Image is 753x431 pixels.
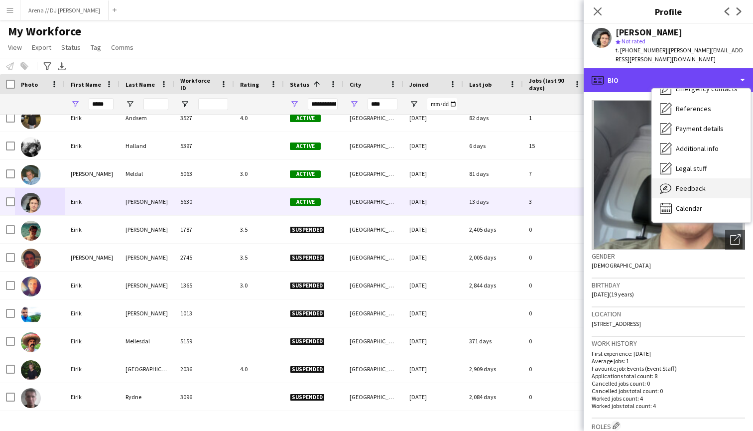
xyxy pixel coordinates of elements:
button: Open Filter Menu [290,100,299,109]
div: Eirik [65,383,120,411]
div: 0 [523,299,588,327]
img: Eirik Hjelle [21,277,41,296]
img: Eirik Andsem [21,109,41,129]
a: Comms [107,41,137,54]
span: Rating [240,81,259,88]
div: [DATE] [403,104,463,132]
div: [GEOGRAPHIC_DATA] [344,104,403,132]
a: Export [28,41,55,54]
span: Last Name [125,81,155,88]
button: Open Filter Menu [409,100,418,109]
div: [GEOGRAPHIC_DATA] [344,188,403,215]
div: [GEOGRAPHIC_DATA] [344,327,403,355]
h3: Gender [592,252,745,261]
button: Open Filter Menu [71,100,80,109]
div: Eirik [65,272,120,299]
div: [DATE] [403,132,463,159]
span: City [350,81,361,88]
h3: Work history [592,339,745,348]
div: [DATE] [403,188,463,215]
span: Legal stuff [676,164,707,173]
div: 4.0 [234,355,284,383]
input: Workforce ID Filter Input [198,98,228,110]
span: Status [290,81,309,88]
div: [PERSON_NAME] [120,188,174,215]
p: Applications total count: 8 [592,372,745,380]
div: [DATE] [403,272,463,299]
div: 7 [523,160,588,187]
app-action-btn: Advanced filters [41,60,53,72]
span: Tag [91,43,101,52]
div: 1365 [174,272,234,299]
img: Eirik Aaby [21,193,41,213]
div: [GEOGRAPHIC_DATA] [344,244,403,271]
span: References [676,104,711,113]
div: 1013 [174,299,234,327]
div: [DATE] [403,327,463,355]
div: [PERSON_NAME] [65,160,120,187]
span: Suspended [290,366,325,373]
div: Feedback [652,178,751,198]
div: 5630 [174,188,234,215]
input: First Name Filter Input [89,98,114,110]
div: 2036 [174,355,234,383]
div: [PERSON_NAME] [120,272,174,299]
div: [PERSON_NAME] [120,244,174,271]
span: Additional info [676,144,719,153]
span: Export [32,43,51,52]
p: Average jobs: 1 [592,357,745,365]
div: Andsem [120,104,174,132]
div: Eirik [65,132,120,159]
div: References [652,99,751,119]
app-action-btn: Export XLSX [56,60,68,72]
span: t. [PHONE_NUMBER] [616,46,667,54]
div: Halland [120,132,174,159]
div: [DATE] [403,244,463,271]
p: Cancelled jobs total count: 0 [592,387,745,395]
span: My Workforce [8,24,81,39]
span: Not rated [622,37,645,45]
div: [GEOGRAPHIC_DATA] [344,355,403,383]
div: [PERSON_NAME] [65,244,120,271]
div: 3.5 [234,244,284,271]
div: [DATE] [403,160,463,187]
div: 0 [523,216,588,243]
span: Suspended [290,338,325,345]
input: City Filter Input [368,98,397,110]
p: Favourite job: Events (Event Staff) [592,365,745,372]
div: 0 [523,355,588,383]
div: Rydne [120,383,174,411]
span: Suspended [290,226,325,234]
div: [DATE] [403,355,463,383]
div: 5063 [174,160,234,187]
div: Open photos pop-in [725,230,745,250]
div: Additional info [652,139,751,158]
div: [DATE] [403,383,463,411]
span: Suspended [290,282,325,289]
span: Photo [21,81,38,88]
div: 3096 [174,383,234,411]
div: 0 [523,244,588,271]
div: 3.0 [234,272,284,299]
img: Eirik Mellesdal [21,332,41,352]
h3: Profile [584,5,753,18]
div: 3.5 [234,216,284,243]
img: Eirik Bergo [21,221,41,241]
div: [GEOGRAPHIC_DATA] [344,299,403,327]
div: [GEOGRAPHIC_DATA] [344,160,403,187]
span: Active [290,170,321,178]
div: 1787 [174,216,234,243]
span: Status [61,43,81,52]
div: 5397 [174,132,234,159]
div: Eirik [65,327,120,355]
span: [DATE] (19 years) [592,290,634,298]
div: [GEOGRAPHIC_DATA] [120,355,174,383]
span: Comms [111,43,133,52]
div: [GEOGRAPHIC_DATA] [344,132,403,159]
img: Eirik Nesgård [21,360,41,380]
button: Open Filter Menu [125,100,134,109]
div: 6 days [463,132,523,159]
div: [DATE] [403,299,463,327]
span: Workforce ID [180,77,216,92]
span: Active [290,143,321,150]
